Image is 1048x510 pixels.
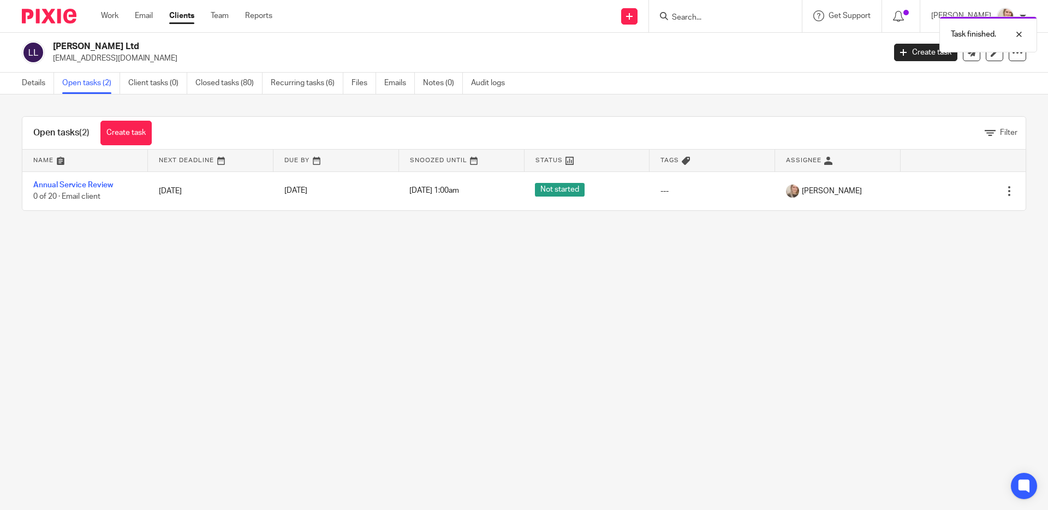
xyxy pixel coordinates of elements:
a: Clients [169,10,194,21]
span: Not started [535,183,585,197]
div: --- [660,186,764,197]
a: Notes (0) [423,73,463,94]
span: (2) [79,128,90,137]
img: Pixie [22,9,76,23]
a: Files [352,73,376,94]
span: 0 of 20 · Email client [33,193,100,200]
span: [DATE] [284,187,307,195]
span: Filter [1000,129,1017,137]
a: Emails [384,73,415,94]
a: Team [211,10,229,21]
span: [PERSON_NAME] [802,186,862,197]
span: Tags [660,157,679,163]
td: [DATE] [148,171,273,210]
span: [DATE] 1:00am [409,187,459,195]
h2: [PERSON_NAME] Ltd [53,41,713,52]
a: Email [135,10,153,21]
img: svg%3E [22,41,45,64]
p: [EMAIL_ADDRESS][DOMAIN_NAME] [53,53,878,64]
img: IMG_7594.jpg [997,8,1014,25]
p: Task finished. [951,29,996,40]
a: Create task [894,44,957,61]
a: Annual Service Review [33,181,113,189]
a: Details [22,73,54,94]
span: Snoozed Until [410,157,467,163]
h1: Open tasks [33,127,90,139]
a: Open tasks (2) [62,73,120,94]
a: Closed tasks (80) [195,73,263,94]
img: IMG_7594.jpg [786,185,799,198]
a: Reports [245,10,272,21]
a: Work [101,10,118,21]
a: Audit logs [471,73,513,94]
a: Client tasks (0) [128,73,187,94]
span: Status [535,157,563,163]
a: Create task [100,121,152,145]
a: Recurring tasks (6) [271,73,343,94]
